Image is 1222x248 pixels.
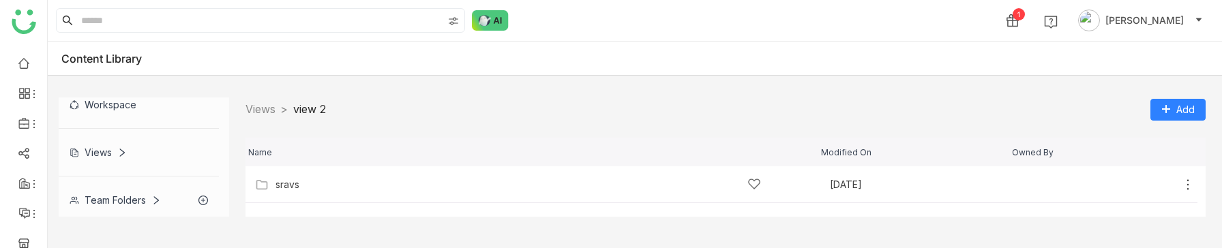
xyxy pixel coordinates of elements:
[293,102,327,116] span: view 2
[248,148,272,157] span: Name
[12,10,36,34] img: logo
[448,16,459,27] img: search-type.svg
[1078,10,1100,31] img: avatar
[1150,99,1206,121] button: Add
[1013,8,1025,20] div: 1
[830,180,1006,189] div: [DATE]
[61,52,162,65] div: Content Library
[281,102,288,116] nz-breadcrumb-separator: >
[1044,15,1058,29] img: help.svg
[1176,102,1195,117] span: Add
[821,148,871,157] span: Modified On
[1012,148,1054,157] span: Owned By
[472,10,509,31] img: ask-buddy-normal.svg
[275,179,299,190] a: sravs
[59,88,219,121] div: Workspace
[255,178,269,191] img: Folder
[70,194,161,206] div: Team Folders
[1105,13,1184,28] span: [PERSON_NAME]
[245,102,275,116] a: Views
[1075,10,1206,31] button: [PERSON_NAME]
[70,146,127,158] div: Views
